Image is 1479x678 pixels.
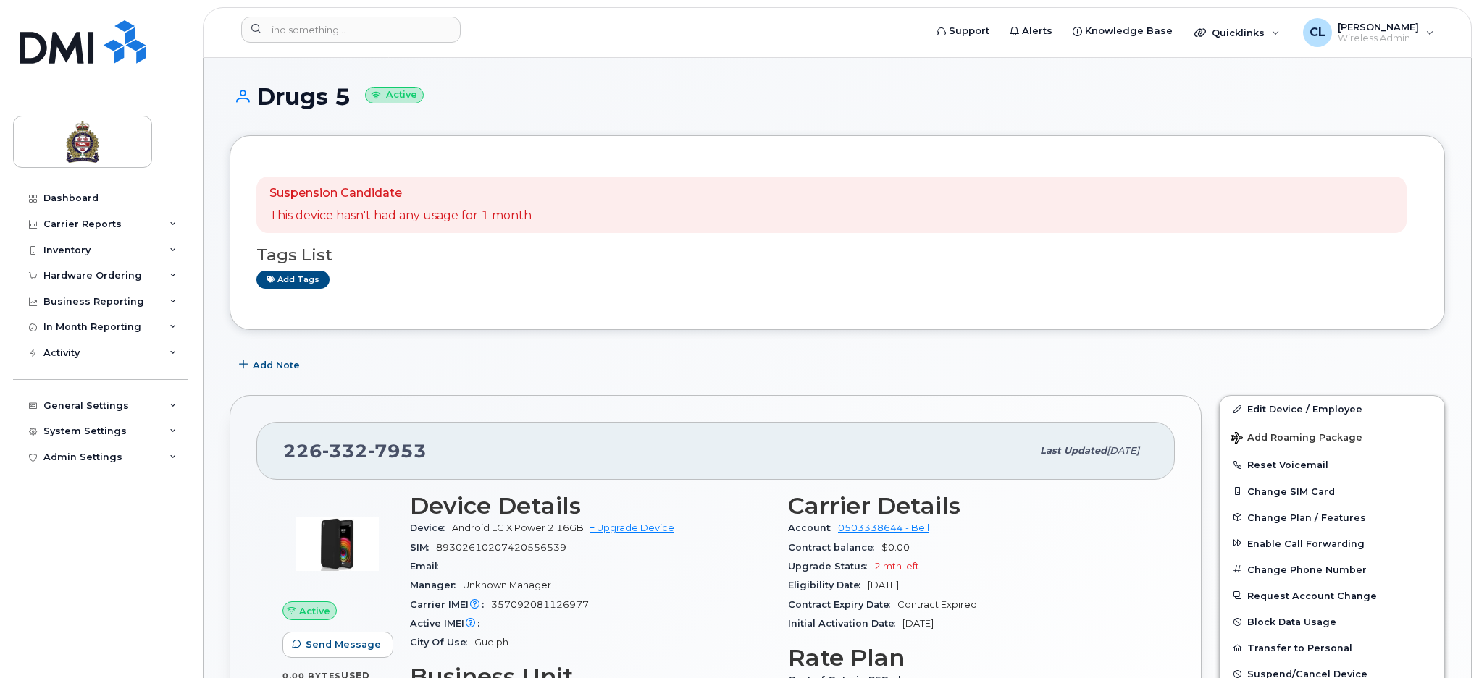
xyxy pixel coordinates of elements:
[487,618,496,629] span: —
[1107,445,1139,456] span: [DATE]
[1220,582,1444,609] button: Request Account Change
[1220,422,1444,452] button: Add Roaming Package
[1220,556,1444,582] button: Change Phone Number
[282,632,393,658] button: Send Message
[1220,504,1444,530] button: Change Plan / Features
[410,637,474,648] span: City Of Use
[253,358,300,372] span: Add Note
[1220,609,1444,635] button: Block Data Usage
[463,580,551,590] span: Unknown Manager
[436,542,566,553] span: 89302610207420556539
[410,599,491,610] span: Carrier IMEI
[868,580,899,590] span: [DATE]
[788,522,838,533] span: Account
[368,440,427,462] span: 7953
[788,542,881,553] span: Contract balance
[1220,452,1444,478] button: Reset Voicemail
[1040,445,1107,456] span: Last updated
[788,580,868,590] span: Eligibility Date
[788,493,1149,519] h3: Carrier Details
[410,493,771,519] h3: Device Details
[874,561,919,572] span: 2 mth left
[230,352,312,378] button: Add Note
[881,542,910,553] span: $0.00
[410,580,463,590] span: Manager
[410,522,452,533] span: Device
[256,271,330,289] a: Add tags
[410,618,487,629] span: Active IMEI
[294,500,381,587] img: image20231002-3703462-1m7gkgj.jpeg
[269,208,532,224] p: This device hasn't had any usage for 1 month
[788,645,1149,671] h3: Rate Plan
[1231,432,1362,446] span: Add Roaming Package
[269,185,532,202] p: Suspension Candidate
[590,522,674,533] a: + Upgrade Device
[474,637,508,648] span: Guelph
[322,440,368,462] span: 332
[788,599,897,610] span: Contract Expiry Date
[788,561,874,572] span: Upgrade Status
[306,637,381,651] span: Send Message
[1220,478,1444,504] button: Change SIM Card
[256,246,1418,264] h3: Tags List
[410,561,445,572] span: Email
[1247,538,1365,548] span: Enable Call Forwarding
[491,599,589,610] span: 357092081126977
[410,542,436,553] span: SIM
[445,561,455,572] span: —
[897,599,977,610] span: Contract Expired
[230,84,1445,109] h1: Drugs 5
[1220,396,1444,422] a: Edit Device / Employee
[452,522,584,533] span: Android LG X Power 2 16GB
[299,604,330,618] span: Active
[1247,512,1366,522] span: Change Plan / Features
[1220,635,1444,661] button: Transfer to Personal
[788,618,902,629] span: Initial Activation Date
[838,522,929,533] a: 0503338644 - Bell
[365,87,424,103] small: Active
[283,440,427,462] span: 226
[902,618,934,629] span: [DATE]
[1220,530,1444,556] button: Enable Call Forwarding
